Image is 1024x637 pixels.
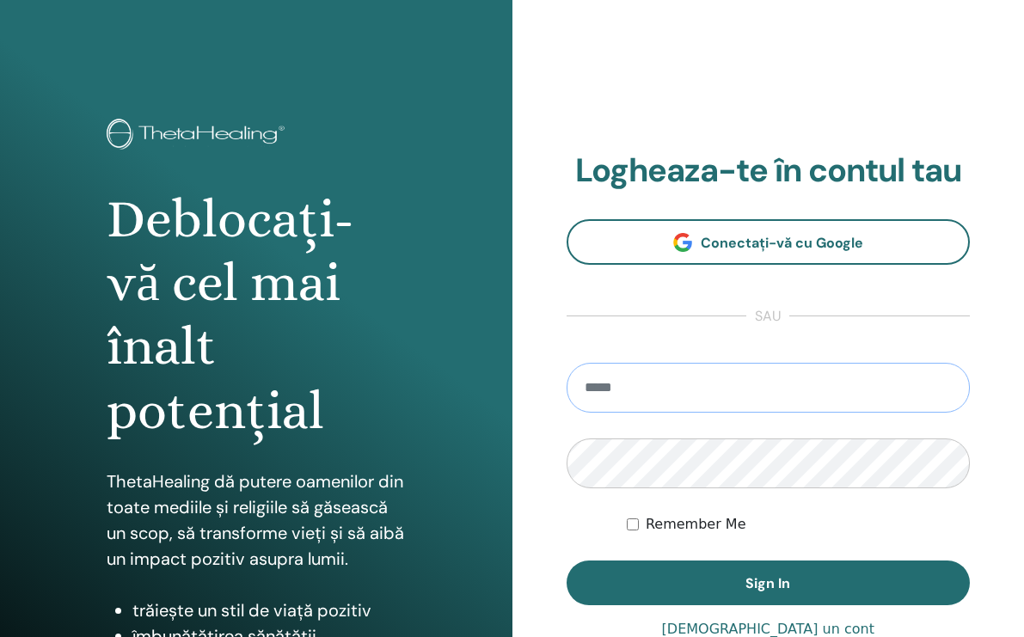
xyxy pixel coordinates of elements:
[107,187,405,444] h1: Deblocați-vă cel mai înalt potențial
[746,306,789,327] span: sau
[701,234,863,252] span: Conectați-vă cu Google
[745,574,790,592] span: Sign In
[567,219,971,265] a: Conectați-vă cu Google
[132,597,405,623] li: trăiește un stil de viață pozitiv
[567,560,971,605] button: Sign In
[627,514,970,535] div: Keep me authenticated indefinitely or until I manually logout
[646,514,746,535] label: Remember Me
[567,151,971,191] h2: Logheaza-te în contul tau
[107,469,405,572] p: ThetaHealing dă putere oamenilor din toate mediile și religiile să găsească un scop, să transform...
